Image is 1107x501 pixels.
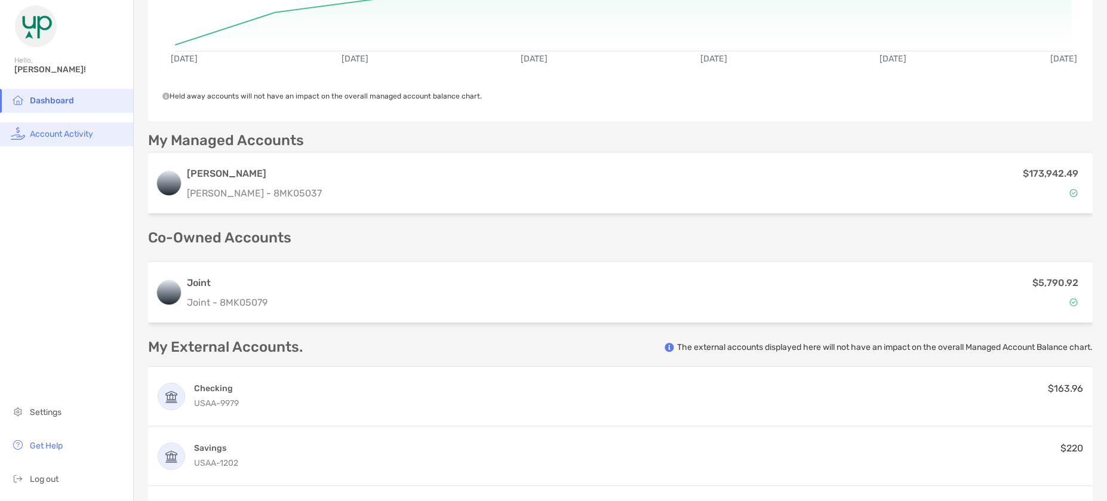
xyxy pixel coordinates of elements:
[30,96,74,106] span: Dashboard
[194,383,239,394] h4: Checking
[14,5,57,48] img: Zoe Logo
[194,458,220,468] span: USAA -
[11,404,25,419] img: settings icon
[342,54,368,64] text: [DATE]
[1048,383,1083,394] span: $163.96
[521,54,548,64] text: [DATE]
[11,438,25,452] img: get-help icon
[157,171,181,195] img: logo account
[700,54,727,64] text: [DATE]
[11,93,25,107] img: household icon
[148,133,304,148] p: My Managed Accounts
[665,343,674,352] img: info
[30,441,63,451] span: Get Help
[194,442,238,454] h4: Savings
[162,92,482,100] span: Held away accounts will not have an impact on the overall managed account balance chart.
[194,398,220,408] span: USAA -
[187,295,267,310] p: Joint - 8MK05079
[187,276,267,290] h3: Joint
[30,474,59,484] span: Log out
[187,167,322,181] h3: [PERSON_NAME]
[30,407,61,417] span: Settings
[171,54,198,64] text: [DATE]
[11,126,25,140] img: activity icon
[220,458,238,468] span: 1202
[1050,54,1077,64] text: [DATE]
[148,340,303,355] p: My External Accounts.
[880,54,906,64] text: [DATE]
[158,443,184,469] img: EVE'S SAVINGS
[1069,298,1078,306] img: Account Status icon
[1069,189,1078,197] img: Account Status icon
[158,383,184,410] img: USAA CLASSIC CHECKING
[30,129,93,139] span: Account Activity
[1032,275,1078,290] p: $5,790.92
[187,186,322,201] p: [PERSON_NAME] - 8MK05037
[11,471,25,485] img: logout icon
[1060,442,1083,454] span: $220
[148,230,1093,245] p: Co-Owned Accounts
[157,281,181,305] img: logo account
[1023,166,1078,181] p: $173,942.49
[14,64,126,75] span: [PERSON_NAME]!
[220,398,239,408] span: 9979
[677,342,1093,353] p: The external accounts displayed here will not have an impact on the overall Managed Account Balan...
